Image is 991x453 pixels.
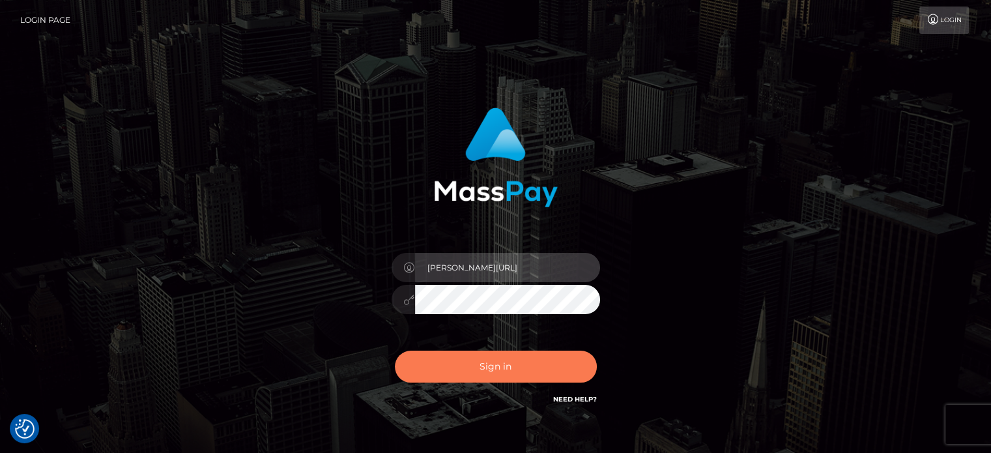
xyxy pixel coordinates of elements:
[395,351,597,383] button: Sign in
[919,7,969,34] a: Login
[415,253,600,282] input: Username...
[15,419,35,439] img: Revisit consent button
[20,7,70,34] a: Login Page
[15,419,35,439] button: Consent Preferences
[434,108,558,207] img: MassPay Login
[553,395,597,403] a: Need Help?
